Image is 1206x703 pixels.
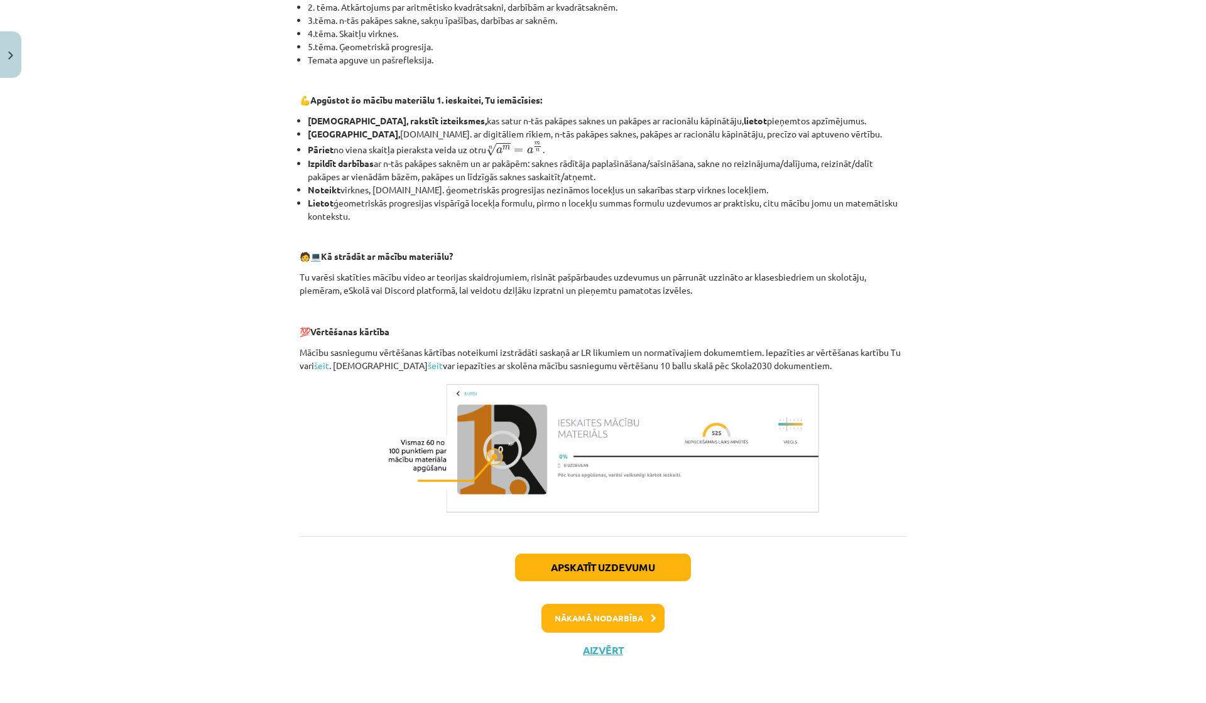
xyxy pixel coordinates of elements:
b: Kā strādāt ar mācību materiālu? [321,250,453,262]
li: 5.tēma. Ģeometriskā progresija. [308,40,906,53]
li: Temata apguve un pašrefleksija. [308,53,906,67]
button: Nākamā nodarbība [541,604,665,633]
a: šeit [428,360,443,371]
span: m [535,142,540,145]
li: virknes, [DOMAIN_NAME]. ģeometriskās progresijas nezināmos locekļus un sakarības starp virknes lo... [308,183,906,196]
b: lietot [744,115,767,126]
li: 2. tēma. Atkārtojums par aritmētisko kvadrātsakni, darbībām ar kvadrātsaknēm. [308,1,906,14]
li: 3.tēma. n-tās pakāpes sakne, sakņu īpašības, darbības ar saknēm. [308,14,906,27]
button: Apskatīt uzdevumu [515,554,691,581]
p: Mācību sasniegumu vērtēšanas kārtības noteikumi izstrādāti saskaņā ar LR likumiem un normatīvajie... [300,346,906,372]
li: [DOMAIN_NAME]. ar digitāliem rīkiem, n-tās pakāpes saknes, pakāpes ar racionālu kāpinātāju, precī... [308,127,906,141]
img: icon-close-lesson-0947bae3869378f0d4975bcd49f059093ad1ed9edebbc8119c70593378902aed.svg [8,51,13,60]
b: Apgūstot šo mācību materiālu 1. ieskaitei, Tu iemācīsies: [310,94,542,105]
span: a [527,148,533,154]
b: [DEMOGRAPHIC_DATA], rakstīt izteiksmes, [308,115,487,126]
a: šeit [314,360,329,371]
b: Vērtēšanas kārtība [310,326,389,337]
p: Tu varēsi skatīties mācību video ar teorijas skaidrojumiem, risināt pašpārbaudes uzdevumus un pār... [300,271,906,297]
li: ģeometriskās progresijas vispārīgā locekļa formulu, pirmo n locekļu summas formulu uzdevumos ar p... [308,196,906,223]
li: kas satur n-tās pakāpes saknes un pakāpes ar racionālu kāpinātāju, pieņemtos apzīmējumus. [308,114,906,127]
span: n [536,149,540,152]
p: 💯 [300,325,906,338]
span: a [496,148,503,154]
span: = [514,148,523,153]
li: ar n-tās pakāpes saknēm un ar pakāpēm: saknes rādītāja paplašināšana/saīsināšana, sakne no reizin... [308,157,906,183]
b: Lietot [308,197,334,208]
b: Noteikt [308,184,340,195]
span: m [503,146,510,150]
b: [GEOGRAPHIC_DATA], [308,128,400,139]
li: no viena skaitļa pieraksta veida uz otru . [308,141,906,157]
p: 🧑 💻 [300,250,906,263]
b: Izpildīt darbības [308,158,374,169]
button: Aizvērt [579,644,627,657]
li: 4.tēma. Skaitļu virknes. [308,27,906,40]
p: 💪 [300,94,906,107]
span: √ [486,143,496,156]
b: Pāriet [308,144,334,155]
